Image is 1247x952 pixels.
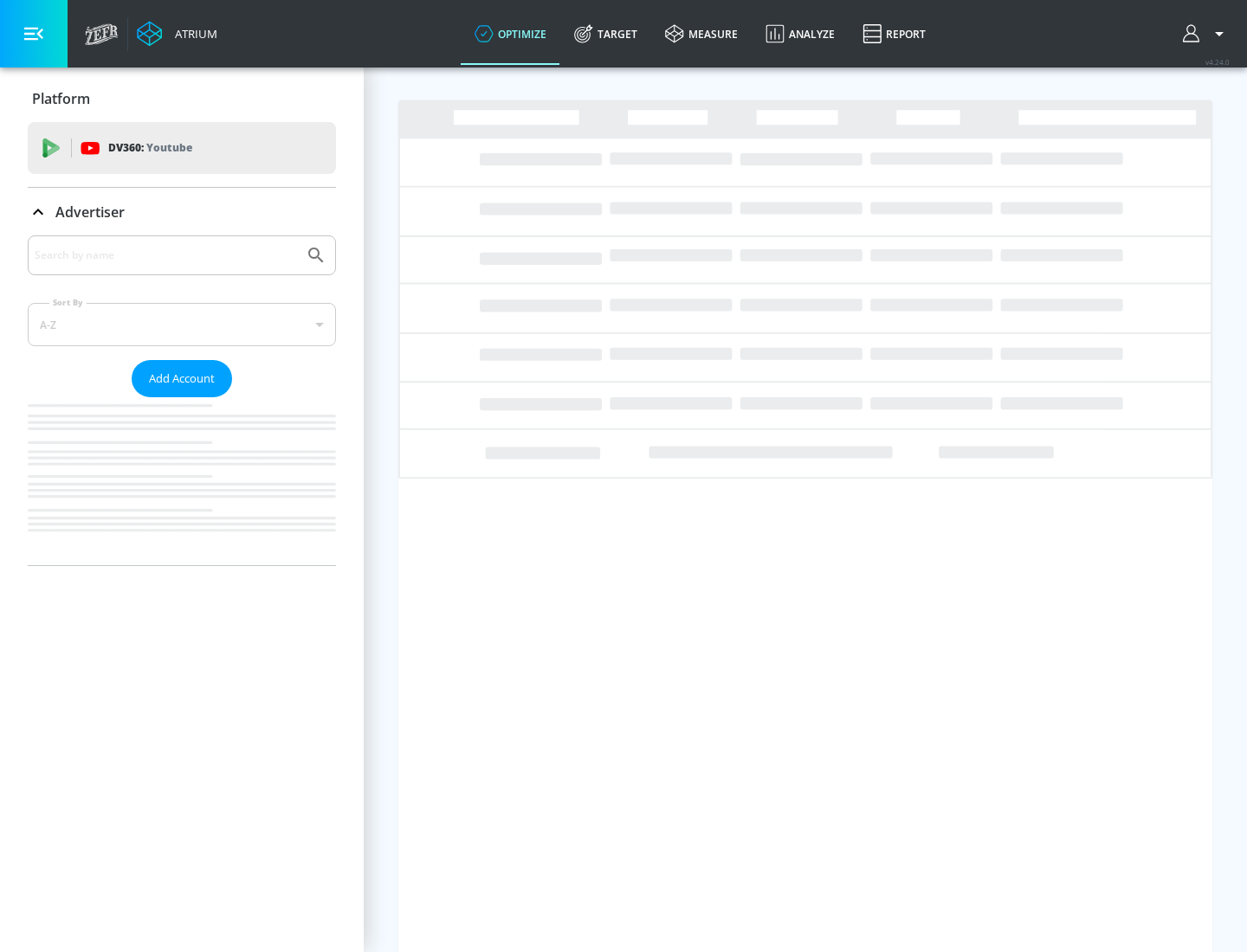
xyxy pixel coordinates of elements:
label: Sort By [49,297,87,308]
a: optimize [461,3,560,65]
span: Add Account [149,369,215,389]
div: Platform [28,74,336,123]
div: A-Z [28,303,336,346]
p: Youtube [146,138,192,157]
div: DV360: Youtube [28,122,336,174]
input: Search by name [35,244,297,267]
p: DV360: [108,138,192,158]
nav: list of Advertiser [28,397,336,565]
a: Target [560,3,651,65]
span: v 4.24.0 [1205,57,1230,67]
a: Report [849,3,940,65]
a: Analyze [752,3,849,65]
div: Atrium [168,26,217,42]
p: Platform [32,89,90,108]
a: measure [651,3,752,65]
div: Advertiser [28,188,336,236]
p: Advertiser [55,203,125,222]
button: Add Account [132,360,232,397]
div: Advertiser [28,235,336,565]
a: Atrium [137,21,217,47]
